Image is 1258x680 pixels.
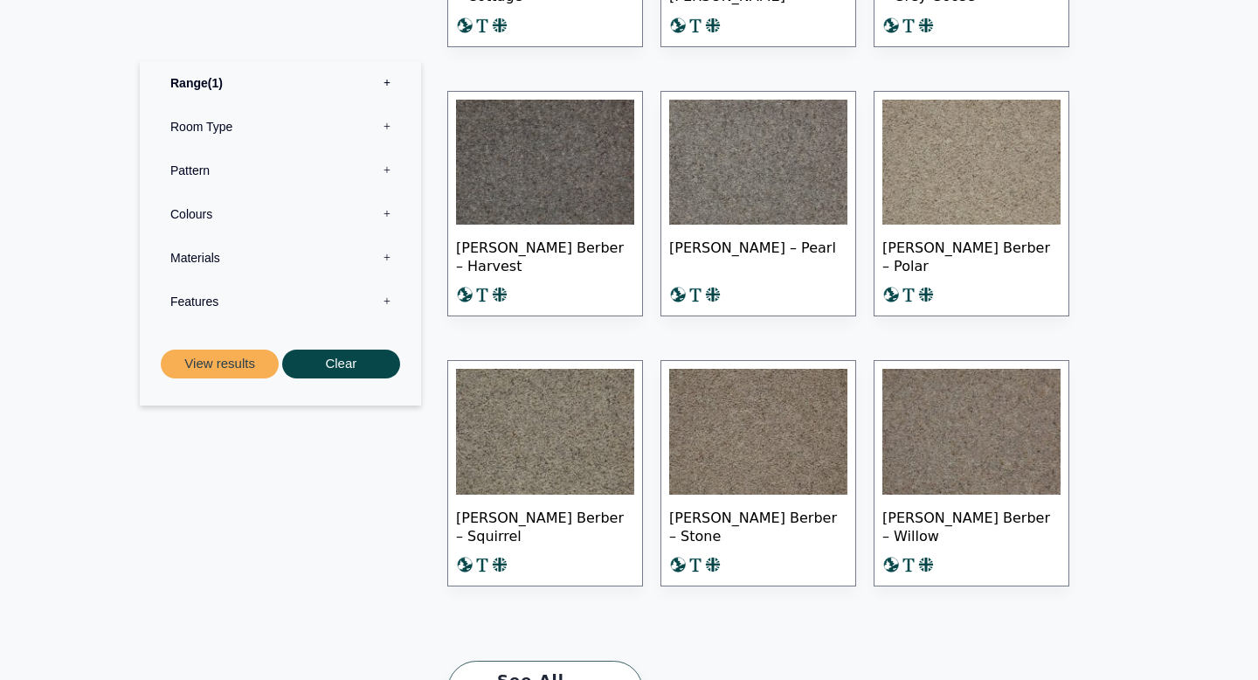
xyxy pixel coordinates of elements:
span: [PERSON_NAME] – Pearl [669,225,847,286]
span: 1 [208,76,223,90]
span: [PERSON_NAME] Berber – Stone [669,495,847,556]
span: [PERSON_NAME] Berber – Willow [882,495,1061,556]
label: Range [153,61,408,105]
button: Clear [282,350,400,378]
span: [PERSON_NAME] Berber – Harvest [456,225,634,286]
img: Tomkinson Berber Squirrel [456,369,634,495]
a: [PERSON_NAME] Berber – Stone [660,360,856,586]
img: Tomkinson Berber - Pearl [669,100,847,226]
label: Features [153,280,408,323]
img: Tomkinson Berber Stone [669,369,847,495]
img: Tomkinson Berber Willow [882,369,1061,495]
label: Materials [153,236,408,280]
a: [PERSON_NAME] Berber – Squirrel [447,360,643,586]
a: [PERSON_NAME] Berber – Polar [874,91,1069,317]
a: [PERSON_NAME] Berber – Harvest [447,91,643,317]
label: Pattern [153,149,408,192]
img: Tomkinson Berber - Polar [882,100,1061,226]
a: [PERSON_NAME] Berber – Willow [874,360,1069,586]
span: [PERSON_NAME] Berber – Polar [882,225,1061,286]
img: Tomkinson Berber -Harvest [456,100,634,226]
label: Colours [153,192,408,236]
label: Room Type [153,105,408,149]
a: [PERSON_NAME] – Pearl [660,91,856,317]
button: View results [161,350,279,378]
span: [PERSON_NAME] Berber – Squirrel [456,495,634,556]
